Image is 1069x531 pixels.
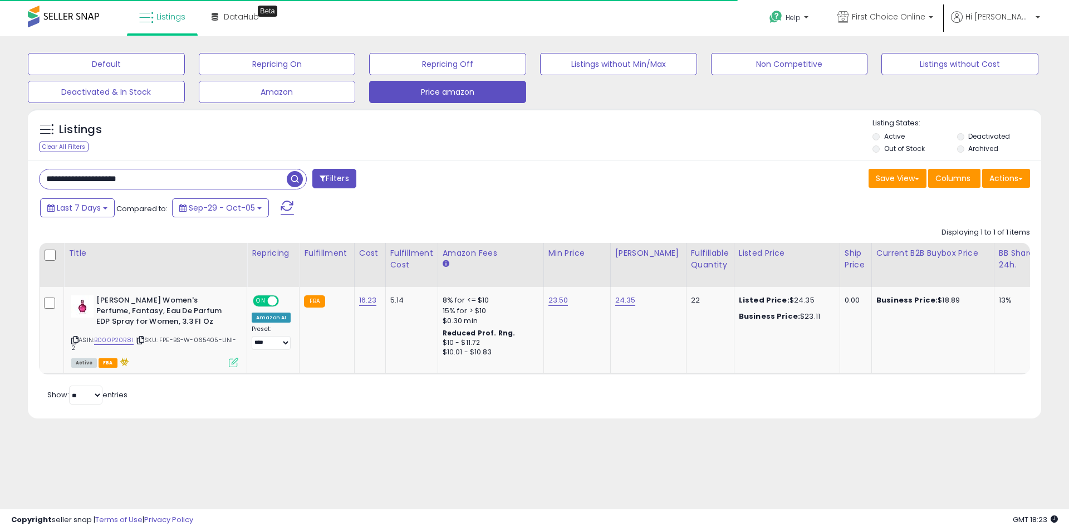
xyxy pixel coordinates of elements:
[156,11,185,22] span: Listings
[199,81,356,103] button: Amazon
[369,53,526,75] button: Repricing Off
[71,295,238,366] div: ASIN:
[941,227,1030,238] div: Displaying 1 to 1 of 1 items
[999,295,1036,305] div: 13%
[739,311,831,321] div: $23.11
[443,328,516,338] b: Reduced Prof. Rng.
[199,53,356,75] button: Repricing On
[39,142,89,152] div: Clear All Filters
[852,11,925,22] span: First Choice Online
[59,122,102,138] h5: Listings
[390,247,433,271] div: Fulfillment Cost
[876,247,989,259] div: Current B2B Buybox Price
[968,144,998,153] label: Archived
[258,6,277,17] div: Tooltip anchor
[443,338,535,348] div: $10 - $11.72
[71,335,237,352] span: | SKU: FPE-BS-W-065405-UNI-2
[254,296,268,306] span: ON
[548,295,568,306] a: 23.50
[312,169,356,188] button: Filters
[872,118,1041,129] p: Listing States:
[739,311,800,321] b: Business Price:
[615,247,681,259] div: [PERSON_NAME]
[96,295,232,329] b: [PERSON_NAME] Women's Perfume, Fantasy, Eau De Parfum EDP Spray for Women, 3.3 Fl Oz
[739,247,835,259] div: Listed Price
[881,53,1038,75] button: Listings without Cost
[845,295,863,305] div: 0.00
[691,247,729,271] div: Fulfillable Quantity
[304,295,325,308] small: FBA
[999,247,1039,271] div: BB Share 24h.
[711,53,868,75] button: Non Competitive
[876,295,985,305] div: $18.89
[117,358,129,366] i: hazardous material
[845,247,867,271] div: Ship Price
[252,313,291,323] div: Amazon AI
[761,2,820,36] a: Help
[47,389,128,400] span: Show: entries
[443,247,539,259] div: Amazon Fees
[965,11,1032,22] span: Hi [PERSON_NAME]
[359,295,377,306] a: 16.23
[443,259,449,269] small: Amazon Fees.
[359,247,381,259] div: Cost
[982,169,1030,188] button: Actions
[443,316,535,326] div: $0.30 min
[739,295,790,305] b: Listed Price:
[443,306,535,316] div: 15% for > $10
[443,348,535,357] div: $10.01 - $10.83
[884,144,925,153] label: Out of Stock
[116,203,168,214] span: Compared to:
[71,295,94,318] img: 31GkKEO+QNL._SL40_.jpg
[691,295,725,305] div: 22
[172,198,269,217] button: Sep-29 - Oct-05
[68,247,242,259] div: Title
[57,202,101,213] span: Last 7 Days
[224,11,259,22] span: DataHub
[540,53,697,75] button: Listings without Min/Max
[304,247,349,259] div: Fulfillment
[40,198,115,217] button: Last 7 Days
[443,295,535,305] div: 8% for <= $10
[252,325,291,350] div: Preset:
[252,247,295,259] div: Repricing
[71,358,97,368] span: All listings currently available for purchase on Amazon
[189,202,255,213] span: Sep-29 - Oct-05
[548,247,606,259] div: Min Price
[935,173,970,184] span: Columns
[739,295,831,305] div: $24.35
[28,53,185,75] button: Default
[968,131,1010,141] label: Deactivated
[615,295,636,306] a: 24.35
[928,169,980,188] button: Columns
[876,295,938,305] b: Business Price:
[769,10,783,24] i: Get Help
[94,335,134,345] a: B000P20R8I
[869,169,926,188] button: Save View
[369,81,526,103] button: Price amazon
[884,131,905,141] label: Active
[277,296,295,306] span: OFF
[390,295,429,305] div: 5.14
[99,358,117,368] span: FBA
[951,11,1040,36] a: Hi [PERSON_NAME]
[786,13,801,22] span: Help
[28,81,185,103] button: Deactivated & In Stock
